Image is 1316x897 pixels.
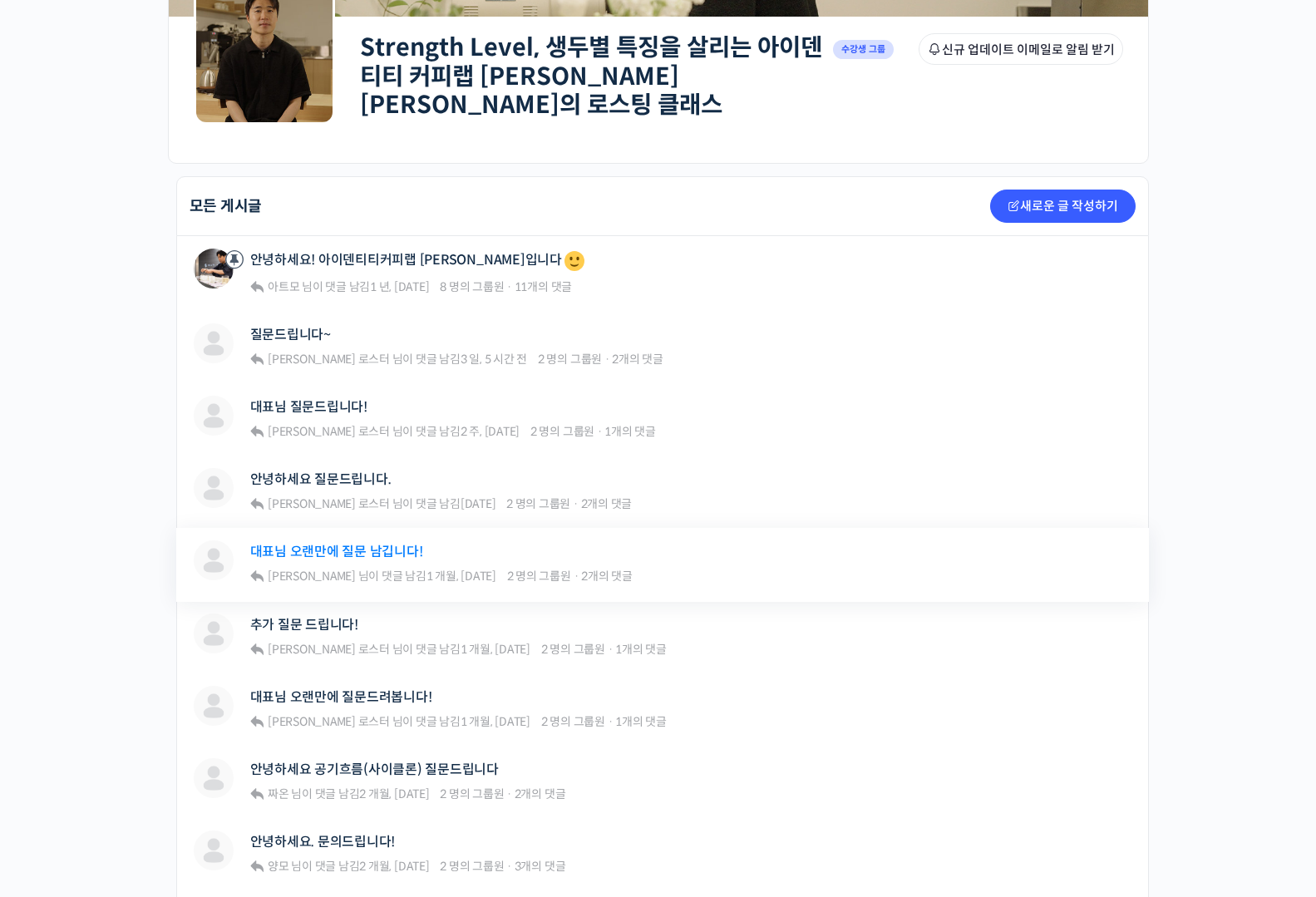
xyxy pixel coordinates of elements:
[506,279,512,294] span: ·
[833,40,895,59] span: 수강생 그룹
[615,714,667,729] span: 1개의 댓글
[250,327,331,343] a: 질문드립니다~
[597,424,603,439] span: ·
[265,352,390,367] a: [PERSON_NAME] 로스터
[359,859,429,874] a: 2 개월, [DATE]
[919,33,1123,65] button: 신규 업데이트 이메일로 알림 받기
[52,552,62,565] span: 홈
[530,424,594,439] span: 2 명의 그룹원
[250,544,423,559] a: 대표님 오랜만에 질문 남깁니다!
[461,642,530,657] a: 1 개월, [DATE]
[250,761,499,777] a: 안녕하세요 공기흐름(사이클론) 질문드립니다
[265,859,288,874] a: 양모
[538,352,602,367] span: 2 명의 그룹원
[604,352,610,367] span: ·
[268,496,390,511] span: [PERSON_NAME] 로스터
[581,569,633,584] span: 2개의 댓글
[541,714,605,729] span: 2 명의 그룹원
[515,859,566,874] span: 3개의 댓글
[265,859,429,874] span: 님이 댓글 남김
[265,352,527,367] span: 님이 댓글 남김
[265,279,299,294] a: 아트모
[265,642,390,657] a: [PERSON_NAME] 로스터
[608,642,614,657] span: ·
[268,279,299,294] span: 아트모
[615,642,667,657] span: 1개의 댓글
[461,496,496,511] a: [DATE]
[265,279,429,294] span: 님이 댓글 남김
[110,527,214,569] a: 대화
[250,471,392,487] a: 안녕하세요 질문드립니다.
[507,569,571,584] span: 2 명의 그룹원
[268,642,390,657] span: [PERSON_NAME] 로스터
[190,199,263,214] h2: 모든 게시글
[268,424,390,439] span: [PERSON_NAME] 로스터
[564,251,584,271] img: 🙂
[359,786,429,801] a: 2 개월, [DATE]
[440,279,504,294] span: 8 명의 그룹원
[265,424,520,439] span: 님이 댓글 남김
[152,553,172,566] span: 대화
[250,617,358,633] a: 추가 질문 드립니다!
[515,786,566,801] span: 2개의 댓글
[265,424,390,439] a: [PERSON_NAME] 로스터
[250,689,432,705] a: 대표님 오랜만에 질문드려봅니다!
[573,496,579,511] span: ·
[250,249,587,274] a: 안녕하세요! 아이덴티티커피랩 [PERSON_NAME]입니다
[604,424,656,439] span: 1개의 댓글
[461,424,520,439] a: 2 주, [DATE]
[214,527,319,569] a: 설정
[268,859,289,874] span: 양모
[581,496,633,511] span: 2개의 댓글
[506,786,512,801] span: ·
[574,569,579,584] span: ·
[461,352,527,367] a: 3 일, 5 시간 전
[265,569,356,584] a: [PERSON_NAME]
[370,279,429,294] a: 1 년, [DATE]
[265,569,496,584] span: 님이 댓글 남김
[360,32,822,120] a: Strength Level, 생두별 특징을 살리는 아이덴티티 커피랩 [PERSON_NAME] [PERSON_NAME]의 로스팅 클래스
[265,786,288,801] a: 짜온
[506,859,512,874] span: ·
[506,496,570,511] span: 2 명의 그룹원
[612,352,663,367] span: 2개의 댓글
[265,786,429,801] span: 님이 댓글 남김
[440,859,504,874] span: 2 명의 그룹원
[265,714,530,729] span: 님이 댓글 남김
[268,352,390,367] span: [PERSON_NAME] 로스터
[257,552,277,565] span: 설정
[268,714,390,729] span: [PERSON_NAME] 로스터
[268,569,356,584] span: [PERSON_NAME]
[250,834,396,850] a: 안녕하세요. 문의드립니다!
[250,399,367,415] a: 대표님 질문드립니다!
[515,279,572,294] span: 11개의 댓글
[426,569,496,584] a: 1 개월, [DATE]
[541,642,605,657] span: 2 명의 그룹원
[265,496,390,511] a: [PERSON_NAME] 로스터
[990,190,1136,223] a: 새로운 글 작성하기
[268,786,289,801] span: 짜온
[461,714,530,729] a: 1 개월, [DATE]
[440,786,504,801] span: 2 명의 그룹원
[265,642,530,657] span: 님이 댓글 남김
[5,527,110,569] a: 홈
[265,714,390,729] a: [PERSON_NAME] 로스터
[608,714,614,729] span: ·
[265,496,495,511] span: 님이 댓글 남김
